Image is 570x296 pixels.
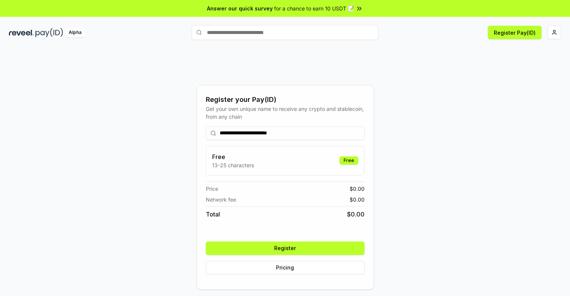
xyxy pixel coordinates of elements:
[212,161,254,169] p: 13-25 characters
[340,156,358,165] div: Free
[65,28,86,37] div: Alpha
[206,185,218,193] span: Price
[347,210,365,219] span: $ 0.00
[35,28,63,37] img: pay_id
[9,28,34,37] img: reveel_dark
[206,242,365,255] button: Register
[206,261,365,274] button: Pricing
[274,4,354,12] span: for a chance to earn 10 USDT 📝
[350,185,365,193] span: $ 0.00
[350,196,365,203] span: $ 0.00
[206,94,365,105] div: Register your Pay(ID)
[488,26,542,39] button: Register Pay(ID)
[207,4,273,12] span: Answer our quick survey
[206,196,236,203] span: Network fee
[206,210,220,219] span: Total
[212,152,254,161] h3: Free
[206,105,365,121] div: Get your own unique name to receive any crypto and stablecoin, from any chain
